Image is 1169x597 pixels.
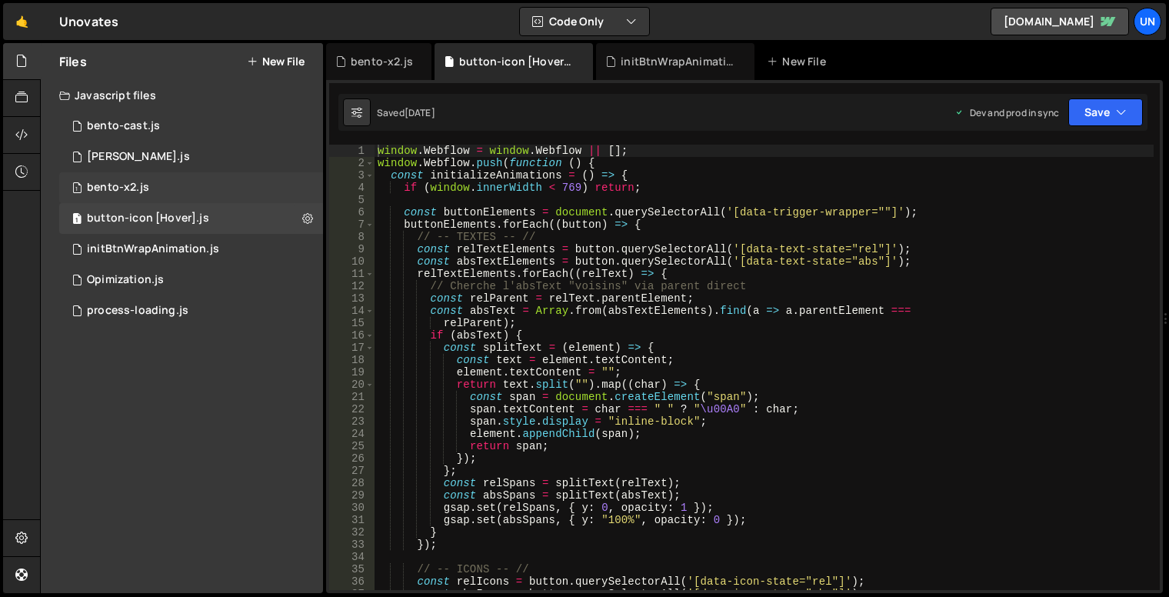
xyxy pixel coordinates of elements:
button: Save [1068,98,1143,126]
div: 14 [329,305,375,317]
div: 20 [329,379,375,391]
div: 16819/46695.js [59,111,323,142]
button: New File [247,55,305,68]
div: 4 [329,182,375,194]
div: 29 [329,489,375,502]
div: 16 [329,329,375,342]
div: 28 [329,477,375,489]
div: 2 [329,157,375,169]
a: Un [1134,8,1161,35]
div: 7 [329,218,375,231]
div: bento-x2.js [87,181,149,195]
div: 6 [329,206,375,218]
div: 9 [329,243,375,255]
div: 27 [329,465,375,477]
div: process-loading.js [87,304,188,318]
div: 15 [329,317,375,329]
div: 34 [329,551,375,563]
a: 🤙 [3,3,41,40]
div: Opimization.js [87,273,164,287]
div: 10 [329,255,375,268]
div: 12 [329,280,375,292]
div: 23 [329,415,375,428]
div: 18 [329,354,375,366]
div: 22 [329,403,375,415]
div: 13 [329,292,375,305]
div: 25 [329,440,375,452]
button: Code Only [520,8,649,35]
div: 36 [329,575,375,588]
div: button-icon [Hover].js [459,54,575,69]
div: 21 [329,391,375,403]
a: [DOMAIN_NAME] [991,8,1129,35]
div: 31 [329,514,375,526]
div: 19 [329,366,375,379]
div: bento-cast.js [87,119,160,133]
div: 33 [329,539,375,551]
span: 1 [72,183,82,195]
div: Unovates [59,12,118,31]
div: Dev and prod in sync [954,106,1059,119]
div: 26 [329,452,375,465]
div: 32 [329,526,375,539]
div: 1 [329,145,375,157]
div: 35 [329,563,375,575]
div: [DATE] [405,106,435,119]
div: 24 [329,428,375,440]
div: bento-x2.js [351,54,413,69]
div: [PERSON_NAME].js [87,150,190,164]
div: 16819/46216.js [59,234,323,265]
div: 16819/45959.js [59,203,323,234]
div: Saved [377,106,435,119]
div: 11 [329,268,375,280]
div: button-icon [Hover].js [87,212,209,225]
div: 16819/46554.js [59,265,323,295]
div: New File [767,54,831,69]
div: 5 [329,194,375,206]
div: 8 [329,231,375,243]
div: 16819/46703.js [59,295,323,326]
div: 17 [329,342,375,354]
div: initBtnWrapAnimation.js [621,54,736,69]
div: 16819/46642.js [59,172,323,203]
div: 3 [329,169,375,182]
div: initBtnWrapAnimation.js [87,242,219,256]
div: 30 [329,502,375,514]
div: Javascript files [41,80,323,111]
div: 16819/46750.js [59,142,323,172]
h2: Files [59,53,87,70]
span: 1 [72,214,82,226]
